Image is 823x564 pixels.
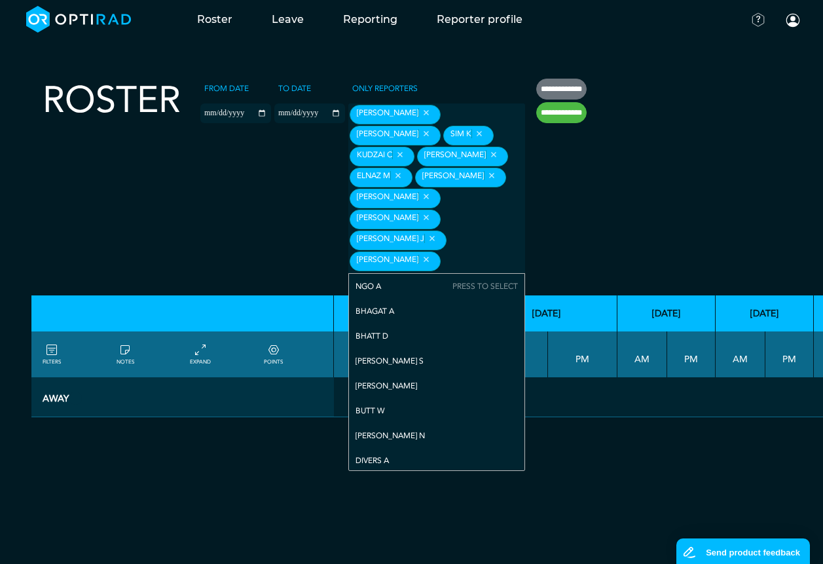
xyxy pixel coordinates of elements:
div: [PERSON_NAME] [415,168,506,187]
h2: Roster [43,79,181,122]
th: PM [765,331,814,377]
th: [DATE] [334,295,476,331]
button: Remove item: '90125bbc-58ee-4cd4-b526-6bcc0d620d09' [424,234,439,243]
div: Ngo A [349,274,524,299]
a: show/hide notes [117,343,134,366]
div: [PERSON_NAME] [350,210,441,229]
th: Away [31,377,334,417]
th: PM [548,331,617,377]
button: Remove item: '10ea4847-0649-42d8-87d3-1a819ec33cd7' [392,150,407,159]
div: [PERSON_NAME] [350,126,441,145]
button: Remove item: '19360285-c650-4187-9a9d-3bb571738ad9' [486,150,501,159]
div: [PERSON_NAME] [349,373,524,398]
button: Remove item: '2394d9f9-db08-4adc-ab22-5795201dfc25' [418,192,433,201]
div: Sim K [443,126,494,145]
th: AM [334,331,406,377]
div: Butt W [349,398,524,423]
button: Remove item: '34e6f8c5-333f-46ff-bc76-0b025db09ec5' [418,108,433,117]
a: FILTERS [43,343,61,366]
a: collapse/expand expected points [264,343,283,366]
th: [DATE] [475,295,617,331]
button: Remove item: 'ea4f1a1d-bbc9-42b7-b5eb-7eeac5526429' [418,255,433,264]
button: Remove item: '7c1b1360-0fb2-4587-9a9a-97fad4819ea4' [418,129,433,138]
img: brand-opti-rad-logos-blue-and-white-d2f68631ba2948856bd03f2d395fb146ddc8fb01b4b6e9315ea85fa773367... [26,6,132,33]
label: To date [274,79,315,98]
button: Remove item: '6848ef00-8ed7-4005-99b3-ca5c477f4838' [390,171,405,180]
div: [PERSON_NAME] [350,105,441,124]
div: [PERSON_NAME] [350,252,441,271]
div: Kudzai C [350,147,414,166]
div: [PERSON_NAME] N [349,423,524,448]
button: Remove item: 'aa2348fe-1f94-47c8-94ac-8dd8f4528e44' [418,213,433,222]
div: [PERSON_NAME] [350,189,441,208]
label: Only Reporters [348,79,422,98]
input: null [443,256,509,268]
th: AM [617,331,667,377]
button: Remove item: '6c98e733-168c-4120-9fa9-9a315313ae70' [471,129,486,138]
div: Divers A [349,448,524,473]
div: [PERSON_NAME] [417,147,508,166]
th: AM [716,331,765,377]
div: Bhatt D [349,324,524,348]
th: [DATE] [716,295,814,331]
th: [DATE] [617,295,716,331]
a: collapse/expand entries [190,343,211,366]
button: Remove item: '6e33956a-dfa4-4a41-b0fd-b193c321e257' [484,171,499,180]
div: [PERSON_NAME] S [349,348,524,373]
div: [PERSON_NAME] J [350,231,447,250]
div: Bhagat A [349,299,524,324]
th: PM [667,331,716,377]
label: From date [200,79,253,98]
div: Elnaz M [350,168,412,187]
